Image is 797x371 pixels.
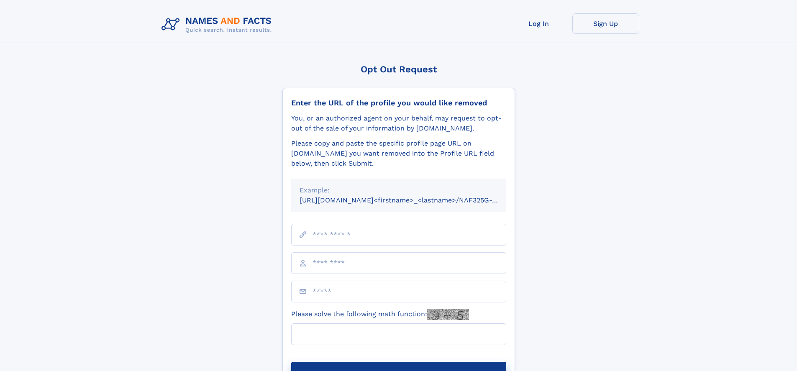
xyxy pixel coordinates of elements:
[291,138,506,169] div: Please copy and paste the specific profile page URL on [DOMAIN_NAME] you want removed into the Pr...
[282,64,515,74] div: Opt Out Request
[300,196,522,204] small: [URL][DOMAIN_NAME]<firstname>_<lastname>/NAF325G-xxxxxxxx
[291,309,469,320] label: Please solve the following math function:
[291,98,506,107] div: Enter the URL of the profile you would like removed
[572,13,639,34] a: Sign Up
[291,113,506,133] div: You, or an authorized agent on your behalf, may request to opt-out of the sale of your informatio...
[300,185,498,195] div: Example:
[505,13,572,34] a: Log In
[158,13,279,36] img: Logo Names and Facts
